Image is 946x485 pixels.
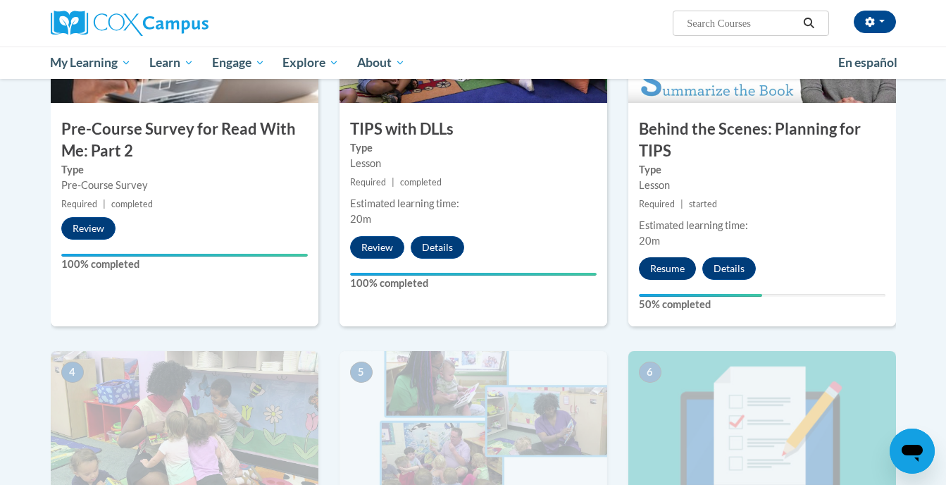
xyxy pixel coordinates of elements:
[111,199,153,209] span: completed
[350,196,597,211] div: Estimated learning time:
[639,178,885,193] div: Lesson
[61,199,97,209] span: Required
[639,199,675,209] span: Required
[350,362,373,383] span: 5
[61,254,308,257] div: Your progress
[798,15,819,32] button: Search
[282,54,339,71] span: Explore
[639,294,762,297] div: Your progress
[51,11,318,36] a: Cox Campus
[639,257,696,280] button: Resume
[61,162,308,178] label: Type
[639,362,661,383] span: 6
[350,213,371,225] span: 20m
[829,48,907,78] a: En español
[348,47,414,79] a: About
[42,47,141,79] a: My Learning
[350,156,597,171] div: Lesson
[639,235,660,247] span: 20m
[203,47,274,79] a: Engage
[61,178,308,193] div: Pre-Course Survey
[628,118,896,162] h3: Behind the Scenes: Planning for TIPS
[61,217,116,240] button: Review
[639,162,885,178] label: Type
[273,47,348,79] a: Explore
[103,199,106,209] span: |
[702,257,756,280] button: Details
[350,273,597,276] div: Your progress
[639,297,885,312] label: 50% completed
[61,362,84,383] span: 4
[392,177,394,188] span: |
[689,199,717,209] span: started
[350,236,404,259] button: Review
[140,47,203,79] a: Learn
[357,54,405,71] span: About
[685,15,798,32] input: Search Courses
[51,11,209,36] img: Cox Campus
[350,140,597,156] label: Type
[400,177,442,188] span: completed
[838,55,897,70] span: En español
[30,47,917,79] div: Main menu
[50,54,131,71] span: My Learning
[411,236,464,259] button: Details
[51,118,318,162] h3: Pre-Course Survey for Read With Me: Part 2
[639,218,885,233] div: Estimated learning time:
[149,54,194,71] span: Learn
[680,199,683,209] span: |
[212,54,265,71] span: Engage
[854,11,896,33] button: Account Settings
[350,276,597,291] label: 100% completed
[350,177,386,188] span: Required
[890,429,935,474] iframe: Button to launch messaging window
[61,257,308,272] label: 100% completed
[340,118,607,140] h3: TIPS with DLLs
